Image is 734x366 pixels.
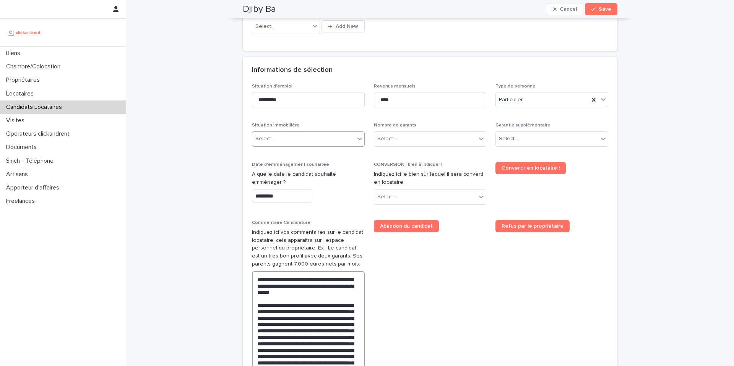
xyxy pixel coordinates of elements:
[499,96,523,104] span: Particulier
[374,170,487,186] p: Indiquez ici le bien sur lequel il sera converti en locataire.
[3,104,68,111] p: Candidats Locataires
[377,193,396,201] div: Select...
[380,223,433,229] span: Abandon du candidat
[252,220,310,225] span: Commentaire Candidature
[3,184,65,191] p: Apporteur d'affaires
[3,117,31,124] p: Visites
[255,135,274,143] div: Select...
[495,162,566,174] a: Convertir en locataire !
[3,63,67,70] p: Chambre/Colocation
[252,84,292,89] span: Situation d'emploi
[3,50,26,57] p: Biens
[252,162,329,167] span: Date d'emménagement souhaitée
[252,228,365,268] p: Indiquez ici vos commentaires sur le candidat locataire, cela apparaitra sur l'espace personnel d...
[252,170,365,186] p: A quelle date le candidat souhaite emménager ?
[374,162,442,167] span: CONVERSION : bien à indiquer !
[502,165,560,171] span: Convertir en locataire !
[3,198,41,205] p: Freelances
[495,220,570,232] a: Refus par le propriétaire
[502,223,563,229] span: Refus par le propriétaire
[252,123,300,128] span: Situation immobilière
[3,130,76,138] p: Operateurs clickandrent
[3,144,43,151] p: Documents
[3,171,34,178] p: Artisans
[374,84,416,89] span: Revenus mensuels
[3,90,40,97] p: Locataires
[499,135,518,143] div: Select...
[252,66,333,74] h2: Informations de sélection
[495,123,550,128] span: Garantie supplémentaire
[377,135,396,143] div: Select...
[243,4,276,15] h2: Djiby Ba
[6,25,43,40] img: UCB0brd3T0yccxBKYDjQ
[336,24,358,29] span: Add New
[3,157,60,165] p: Sinch - Téléphone
[585,3,617,15] button: Save
[495,84,536,89] span: Type de personne
[322,20,364,32] button: Add New
[374,123,416,128] span: Nombre de garants
[374,220,439,232] a: Abandon du candidat
[547,3,583,15] button: Cancel
[560,6,577,12] span: Cancel
[599,6,611,12] span: Save
[255,23,274,31] div: Select...
[3,76,46,84] p: Propriétaires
